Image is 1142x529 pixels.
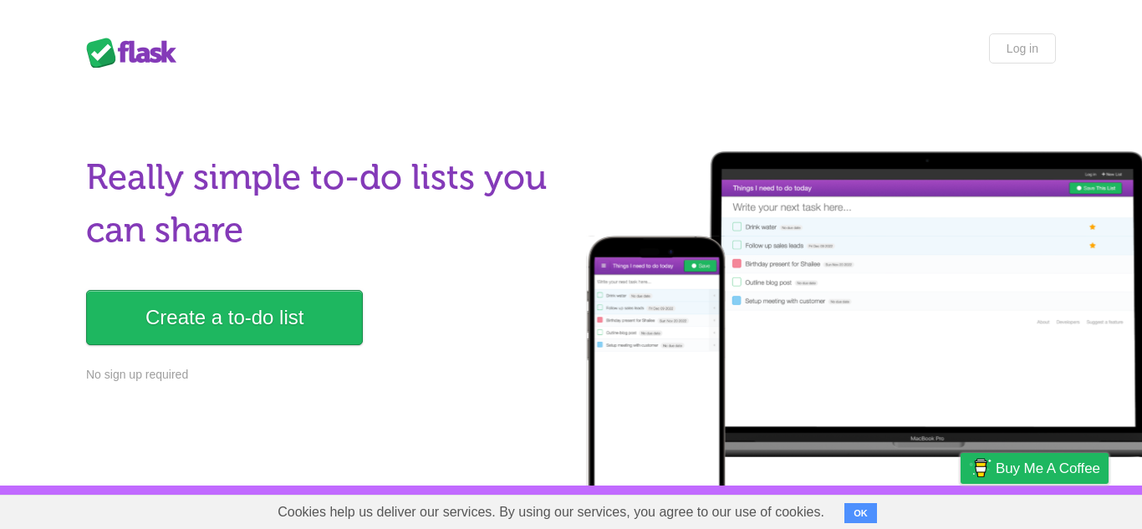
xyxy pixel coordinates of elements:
[86,151,561,257] h1: Really simple to-do lists you can share
[989,33,1056,64] a: Log in
[961,453,1109,484] a: Buy me a coffee
[996,454,1100,483] span: Buy me a coffee
[844,503,877,523] button: OK
[261,496,841,529] span: Cookies help us deliver our services. By using our services, you agree to our use of cookies.
[86,290,363,345] a: Create a to-do list
[86,366,561,384] p: No sign up required
[86,38,186,68] div: Flask Lists
[969,454,992,482] img: Buy me a coffee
